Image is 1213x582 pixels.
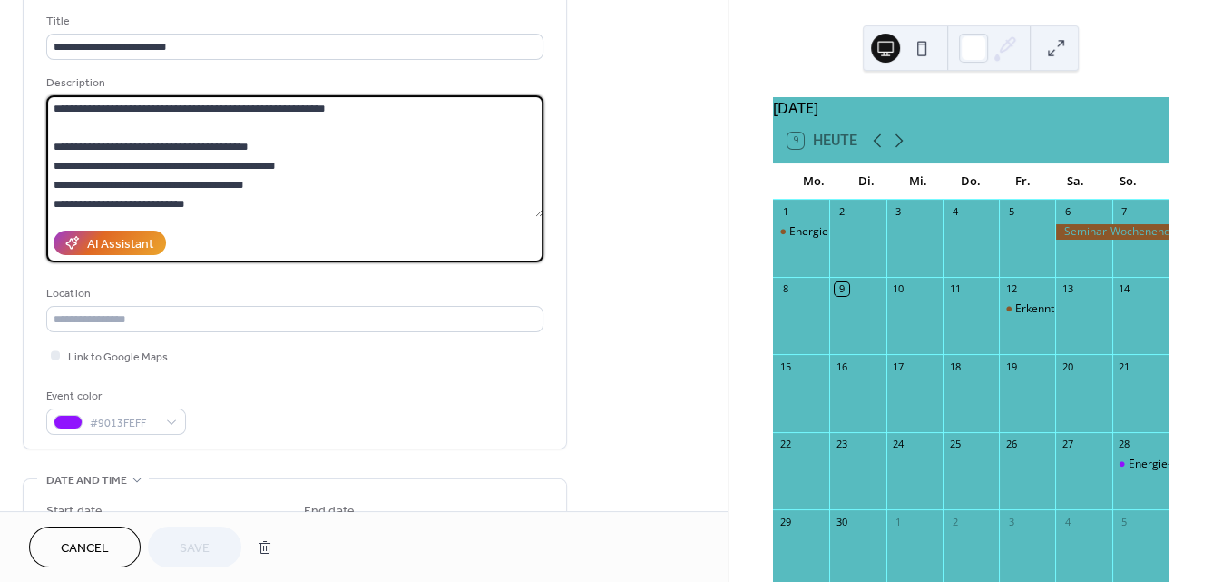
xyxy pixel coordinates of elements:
[46,502,103,521] div: Start date
[948,438,962,451] div: 25
[1061,515,1074,528] div: 4
[46,471,127,490] span: Date and time
[54,231,166,255] button: AI Assistant
[1118,515,1131,528] div: 5
[46,12,540,31] div: Title
[944,163,997,200] div: Do.
[778,205,792,219] div: 1
[892,360,905,373] div: 17
[87,235,153,254] div: AI Assistant
[1004,438,1018,451] div: 26
[1118,205,1131,219] div: 7
[1004,360,1018,373] div: 19
[773,224,829,240] div: Energie und Heilung
[1112,457,1169,472] div: Energie- und Heilungstag
[948,282,962,296] div: 11
[1118,438,1131,451] div: 28
[1061,360,1074,373] div: 20
[778,438,792,451] div: 22
[778,282,792,296] div: 8
[840,163,893,200] div: Di.
[778,360,792,373] div: 15
[773,97,1169,119] div: [DATE]
[46,284,540,303] div: Location
[835,438,848,451] div: 23
[1004,282,1018,296] div: 12
[1061,282,1074,296] div: 13
[90,414,157,433] span: #9013FEFF
[835,282,848,296] div: 9
[787,163,840,200] div: Mo.
[1004,515,1018,528] div: 3
[1101,163,1154,200] div: So.
[835,360,848,373] div: 16
[789,224,892,240] div: Energie und Heilung
[1050,163,1102,200] div: Sa.
[46,74,540,93] div: Description
[1055,224,1169,240] div: Seminar-Wochenende der Energie- und Schwingungslehre
[1015,301,1149,317] div: Erkenntnis- und Heilabend
[1061,205,1074,219] div: 6
[997,163,1050,200] div: Fr.
[948,515,962,528] div: 2
[999,301,1055,317] div: Erkenntnis- und Heilabend
[892,515,905,528] div: 1
[948,205,962,219] div: 4
[892,205,905,219] div: 3
[1004,205,1018,219] div: 5
[1118,282,1131,296] div: 14
[1061,438,1074,451] div: 27
[68,348,168,367] span: Link to Google Maps
[46,387,182,406] div: Event color
[778,515,792,528] div: 29
[304,502,355,521] div: End date
[892,438,905,451] div: 24
[835,515,848,528] div: 30
[29,527,141,567] button: Cancel
[835,205,848,219] div: 2
[892,282,905,296] div: 10
[1118,360,1131,373] div: 21
[61,539,109,558] span: Cancel
[948,360,962,373] div: 18
[893,163,945,200] div: Mi.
